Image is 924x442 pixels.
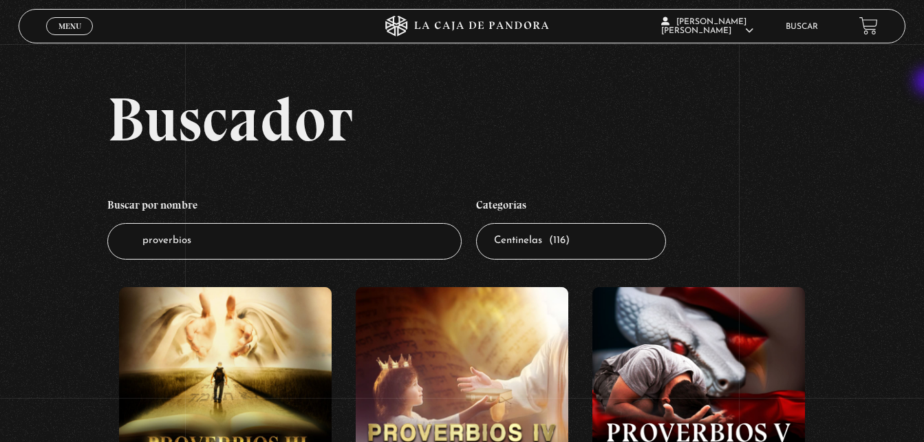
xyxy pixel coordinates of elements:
[476,191,666,223] h4: Categorías
[786,23,818,31] a: Buscar
[58,22,81,30] span: Menu
[54,34,86,43] span: Cerrar
[661,18,753,35] span: [PERSON_NAME] [PERSON_NAME]
[107,88,905,150] h2: Buscador
[859,17,878,35] a: View your shopping cart
[107,191,462,223] h4: Buscar por nombre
